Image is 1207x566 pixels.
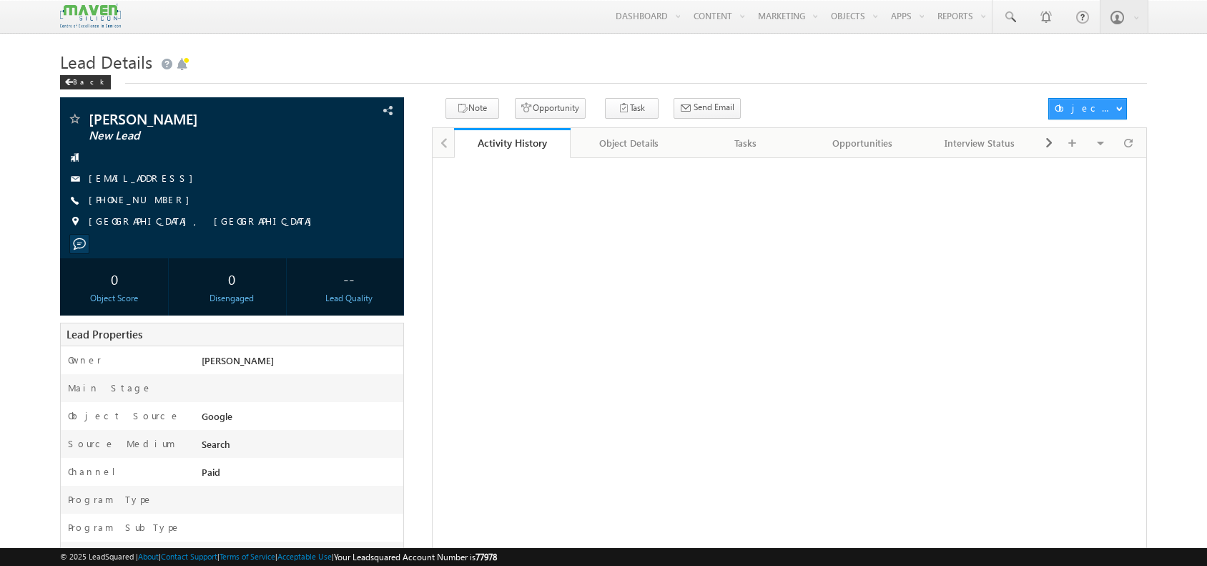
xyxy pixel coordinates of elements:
div: 0 [64,265,164,292]
a: Back [60,74,118,87]
label: Channel [68,465,127,478]
button: Task [605,98,659,119]
div: -- [299,265,400,292]
span: New Lead [89,129,302,143]
span: © 2025 LeadSquared | | | | | [60,550,497,564]
label: Owner [68,353,102,366]
a: Activity History [454,128,571,158]
div: Object Score [64,292,164,305]
div: Lead Quality [299,292,400,305]
span: [GEOGRAPHIC_DATA], [GEOGRAPHIC_DATA] [89,215,319,229]
div: Object Details [582,135,675,152]
span: Your Leadsquared Account Number is [334,552,497,562]
label: Object Source [68,409,180,422]
span: [PERSON_NAME] [89,112,302,126]
label: Program Type [68,493,153,506]
a: Object Details [571,128,688,158]
div: Disengaged [182,292,282,305]
div: Opportunities [816,135,909,152]
span: [PERSON_NAME] [202,354,274,366]
label: Source Medium [68,437,175,450]
a: Opportunities [804,128,922,158]
span: Lead Details [60,50,152,73]
div: 0 [182,265,282,292]
span: 77978 [476,552,497,562]
button: Note [445,98,499,119]
div: Activity History [465,136,561,150]
div: Tasks [699,135,792,152]
button: Object Actions [1048,98,1127,119]
a: About [138,552,159,561]
button: Opportunity [515,98,586,119]
div: Back [60,75,111,89]
div: Search [198,437,403,457]
div: Paid [198,465,403,485]
a: Interview Status [922,128,1039,158]
div: Interview Status [933,135,1026,152]
label: Program SubType [68,521,181,534]
a: Acceptable Use [277,552,332,561]
a: [EMAIL_ADDRESS] [89,172,200,184]
img: Custom Logo [60,4,120,29]
span: Send Email [694,101,734,114]
label: Main Stage [68,381,152,394]
div: Object Actions [1055,102,1115,114]
span: [PHONE_NUMBER] [89,193,197,208]
a: Terms of Service [220,552,275,561]
span: Lead Properties [66,327,142,341]
div: Google [198,409,403,429]
a: Contact Support [161,552,217,561]
button: Send Email [674,98,741,119]
a: Tasks [688,128,805,158]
